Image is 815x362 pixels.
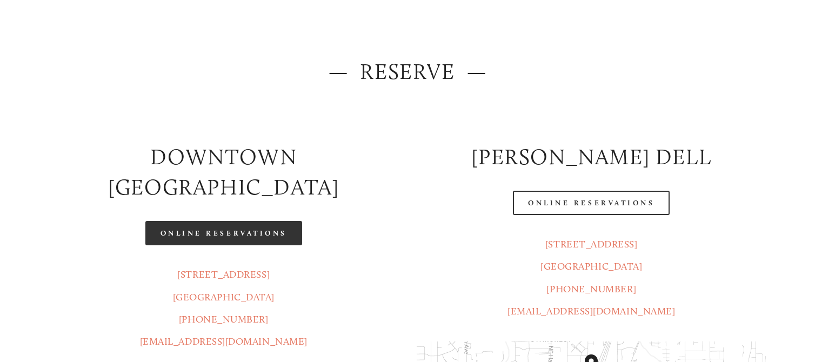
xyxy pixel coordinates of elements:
a: [STREET_ADDRESS] [177,269,270,280]
a: [PHONE_NUMBER] [179,313,269,325]
a: Online Reservations [145,221,302,245]
a: [GEOGRAPHIC_DATA] [540,260,642,272]
a: [PHONE_NUMBER] [546,283,636,295]
a: Online Reservations [513,191,670,215]
h2: [PERSON_NAME] DELL [417,142,766,172]
a: [EMAIL_ADDRESS][DOMAIN_NAME] [140,336,308,347]
a: [STREET_ADDRESS] [545,238,638,250]
h2: Downtown [GEOGRAPHIC_DATA] [49,142,398,203]
a: [GEOGRAPHIC_DATA] [173,291,275,303]
a: [EMAIL_ADDRESS][DOMAIN_NAME] [507,305,675,317]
